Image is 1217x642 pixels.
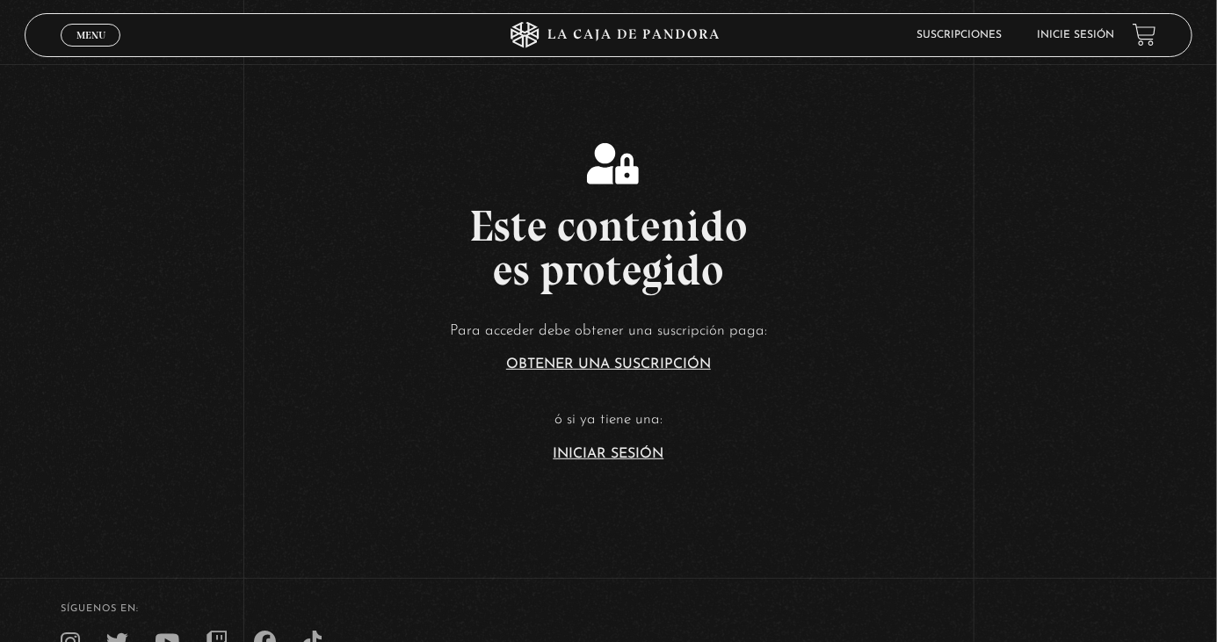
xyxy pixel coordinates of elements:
[506,357,711,371] a: Obtener una suscripción
[61,604,1156,614] h4: SÍguenos en:
[70,44,112,56] span: Cerrar
[1133,23,1156,47] a: View your shopping cart
[917,30,1003,40] a: Suscripciones
[554,447,664,461] a: Iniciar Sesión
[76,30,105,40] span: Menu
[1038,30,1115,40] a: Inicie sesión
